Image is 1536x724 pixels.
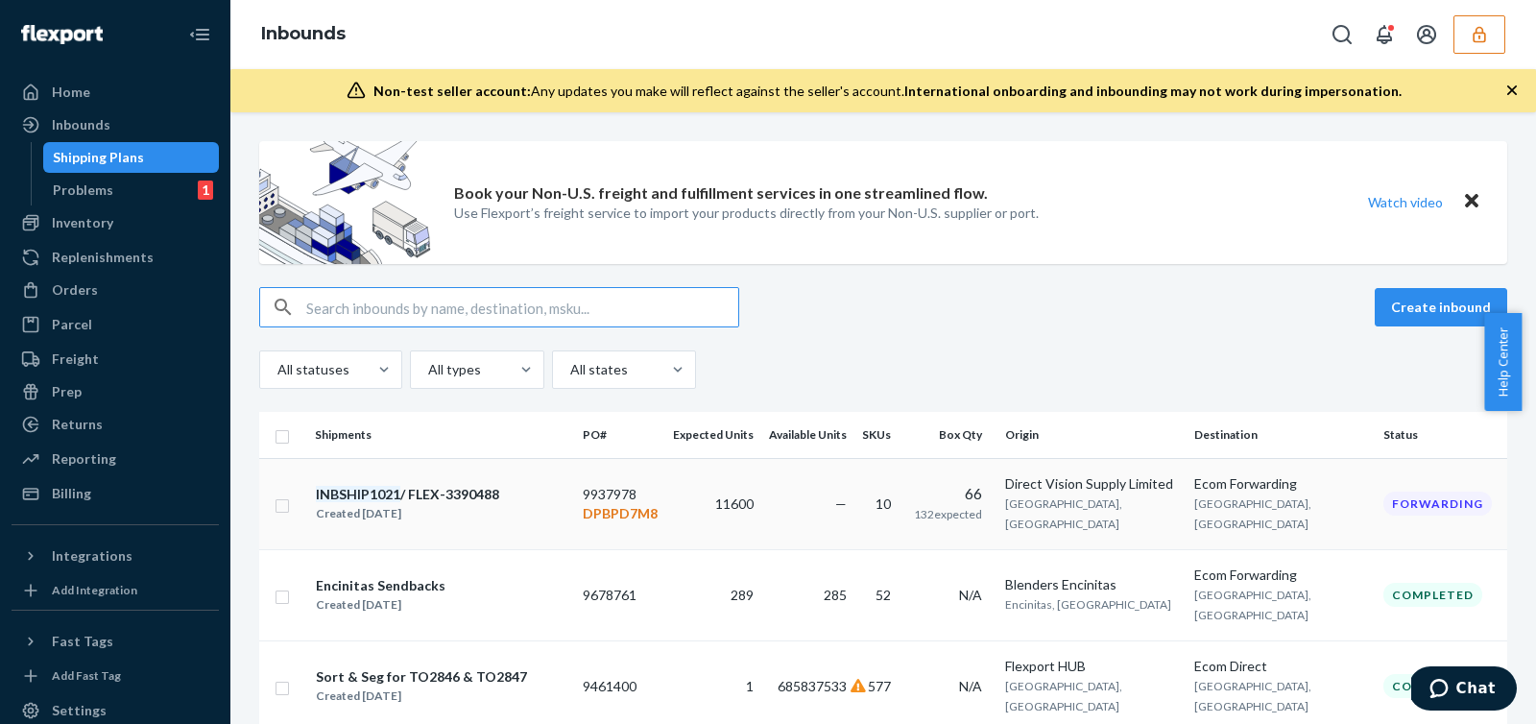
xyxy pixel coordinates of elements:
th: SKUs [854,412,906,458]
div: Flexport HUB [1005,657,1179,676]
a: Replenishments [12,242,219,273]
div: Orders [52,280,98,300]
button: Integrations [12,541,219,571]
button: Open notifications [1365,15,1404,54]
a: Home [12,77,219,108]
th: PO# [575,412,665,458]
div: Fast Tags [52,632,113,651]
div: Integrations [52,546,132,566]
a: Inbounds [261,23,346,44]
div: Freight [52,350,99,369]
div: Prep [52,382,82,401]
button: Watch video [1356,188,1455,216]
div: Blenders Encinitas [1005,575,1179,594]
div: Completed [1383,583,1482,607]
a: Reporting [12,444,219,474]
div: Problems [53,181,113,200]
div: Billing [52,484,91,503]
div: Inbounds [52,115,110,134]
a: Billing [12,478,219,509]
span: [GEOGRAPHIC_DATA], [GEOGRAPHIC_DATA] [1194,679,1311,713]
span: 11600 [715,495,754,512]
div: Ecom Forwarding [1194,474,1368,494]
div: Encinitas Sendbacks [316,576,445,595]
div: / FLEX-3390488 [316,485,499,504]
span: 685837533 [778,678,847,694]
span: 132 expected [914,507,982,521]
div: Settings [52,701,107,720]
span: [GEOGRAPHIC_DATA], [GEOGRAPHIC_DATA] [1005,679,1122,713]
th: Available Units [761,412,854,458]
a: Problems1 [43,175,220,205]
button: Close Navigation [180,15,219,54]
a: Parcel [12,309,219,340]
th: Origin [997,412,1187,458]
a: Prep [12,376,219,407]
div: Forwarding [1383,492,1492,516]
a: Inbounds [12,109,219,140]
button: Fast Tags [12,626,219,657]
td: 9937978 [575,458,665,549]
p: DPBPD7M8 [583,504,658,523]
div: Sort & Seg for TO2846 & TO2847 [316,667,527,687]
span: 52 [876,587,891,603]
a: Returns [12,409,219,440]
div: Any updates you make will reflect against the seller's account. [373,82,1402,101]
div: Parcel [52,315,92,334]
span: — [835,495,847,512]
span: N/A [959,587,982,603]
span: 10 [876,495,891,512]
span: 285 [824,587,847,603]
div: Created [DATE] [316,595,445,615]
a: Add Integration [12,579,219,602]
td: 9678761 [575,549,665,640]
input: All states [568,360,570,379]
a: Orders [12,275,219,305]
span: N/A [959,678,982,694]
div: Created [DATE] [316,504,499,523]
button: Close [1459,188,1484,216]
div: Ecom Direct [1194,657,1368,676]
ol: breadcrumbs [246,7,361,62]
div: Returns [52,415,103,434]
span: [GEOGRAPHIC_DATA], [GEOGRAPHIC_DATA] [1005,496,1122,531]
button: Help Center [1484,313,1522,411]
em: INBSHIP1021 [316,486,400,502]
input: All types [426,360,428,379]
th: Status [1376,412,1507,458]
img: Flexport logo [21,25,103,44]
th: Box Qty [906,412,997,458]
th: Destination [1187,412,1376,458]
input: All statuses [276,360,277,379]
div: Ecom Forwarding [1194,566,1368,585]
p: Book your Non-U.S. freight and fulfillment services in one streamlined flow. [454,182,988,205]
button: Open Search Box [1323,15,1361,54]
div: Created [DATE] [316,687,527,706]
div: Add Fast Tag [52,667,121,684]
p: Use Flexport’s freight service to import your products directly from your Non-U.S. supplier or port. [454,204,1039,223]
div: 66 [914,483,982,505]
button: Create inbound [1375,288,1507,326]
iframe: Opens a widget where you can chat to one of our agents [1411,666,1517,714]
button: Open account menu [1407,15,1446,54]
span: International onboarding and inbounding may not work during impersonation. [904,83,1402,99]
span: Non-test seller account: [373,83,531,99]
a: Shipping Plans [43,142,220,173]
a: Add Fast Tag [12,664,219,688]
span: 289 [731,587,754,603]
div: Inventory [52,213,113,232]
div: Direct Vision Supply Limited [1005,474,1179,494]
span: Encinitas, [GEOGRAPHIC_DATA] [1005,597,1171,612]
span: [GEOGRAPHIC_DATA], [GEOGRAPHIC_DATA] [1194,496,1311,531]
div: Add Integration [52,582,137,598]
input: Search inbounds by name, destination, msku... [306,288,738,326]
th: Shipments [307,412,575,458]
div: Reporting [52,449,116,469]
div: 1 [198,181,213,200]
a: Inventory [12,207,219,238]
span: [GEOGRAPHIC_DATA], [GEOGRAPHIC_DATA] [1194,588,1311,622]
th: Expected Units [665,412,761,458]
div: Replenishments [52,248,154,267]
